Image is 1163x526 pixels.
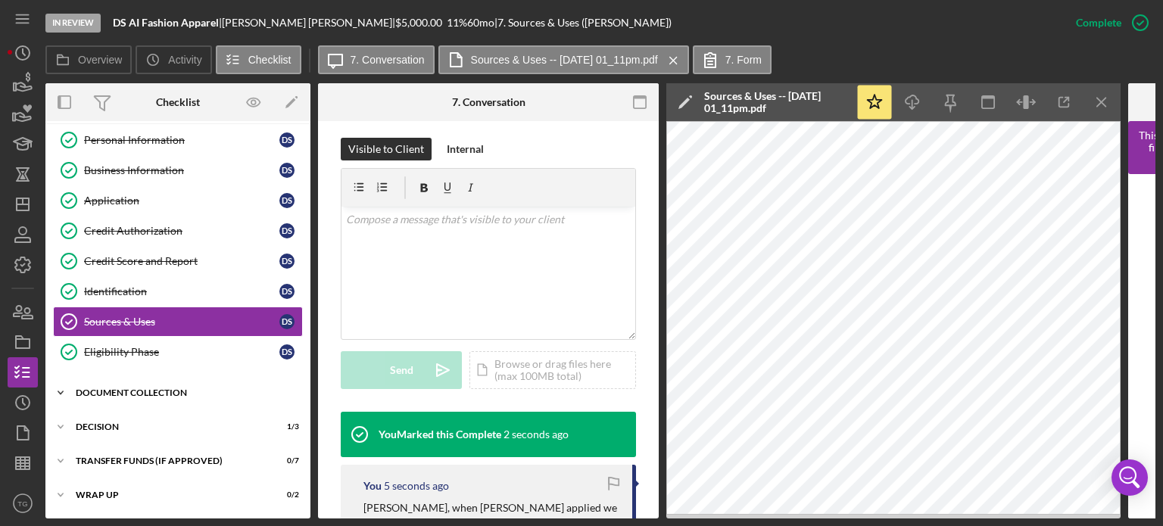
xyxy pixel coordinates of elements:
[471,54,658,66] label: Sources & Uses -- [DATE] 01_11pm.pdf
[45,45,132,74] button: Overview
[216,45,301,74] button: Checklist
[279,132,295,148] div: D S
[222,17,395,29] div: [PERSON_NAME] [PERSON_NAME] |
[45,14,101,33] div: In Review
[8,488,38,518] button: TG
[53,307,303,337] a: Sources & UsesDS
[279,163,295,178] div: D S
[76,388,292,397] div: Document Collection
[279,223,295,238] div: D S
[84,346,279,358] div: Eligibility Phase
[439,138,491,160] button: Internal
[341,351,462,389] button: Send
[113,16,219,29] b: DS AI Fashion Apparel
[84,164,279,176] div: Business Information
[248,54,292,66] label: Checklist
[53,246,303,276] a: Credit Score and ReportDS
[467,17,494,29] div: 60 mo
[136,45,211,74] button: Activity
[76,456,261,465] div: Transfer Funds (If Approved)
[272,490,299,500] div: 0 / 2
[384,480,449,492] time: 2025-08-25 15:58
[395,17,447,29] div: $5,000.00
[17,500,27,508] text: TG
[379,428,501,440] div: You Marked this Complete
[53,216,303,246] a: Credit AuthorizationDS
[84,195,279,207] div: Application
[84,255,279,267] div: Credit Score and Report
[76,422,261,431] div: Decision
[725,54,762,66] label: 7. Form
[452,96,525,108] div: 7. Conversation
[494,17,672,29] div: | 7. Sources & Uses ([PERSON_NAME])
[318,45,435,74] button: 7. Conversation
[53,185,303,216] a: ApplicationDS
[84,316,279,328] div: Sources & Uses
[1112,459,1148,496] div: Open Intercom Messenger
[279,254,295,269] div: D S
[76,490,261,500] div: Wrap Up
[1076,8,1121,38] div: Complete
[53,155,303,185] a: Business InformationDS
[156,96,200,108] div: Checklist
[113,17,222,29] div: |
[53,337,303,367] a: Eligibility PhaseDS
[447,17,467,29] div: 11 %
[438,45,689,74] button: Sources & Uses -- [DATE] 01_11pm.pdf
[1061,8,1155,38] button: Complete
[447,138,484,160] div: Internal
[53,125,303,155] a: Personal InformationDS
[84,225,279,237] div: Credit Authorization
[341,138,432,160] button: Visible to Client
[363,480,382,492] div: You
[351,54,425,66] label: 7. Conversation
[78,54,122,66] label: Overview
[504,428,569,440] time: 2025-08-25 15:58
[279,314,295,329] div: D S
[272,456,299,465] div: 0 / 7
[279,284,295,299] div: D S
[53,276,303,307] a: IdentificationDS
[704,90,848,114] div: Sources & Uses -- [DATE] 01_11pm.pdf
[272,422,299,431] div: 1 / 3
[84,285,279,297] div: Identification
[279,193,295,208] div: D S
[84,134,279,146] div: Personal Information
[693,45,772,74] button: 7. Form
[168,54,201,66] label: Activity
[348,138,424,160] div: Visible to Client
[279,344,295,359] div: D S
[390,351,413,389] div: Send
